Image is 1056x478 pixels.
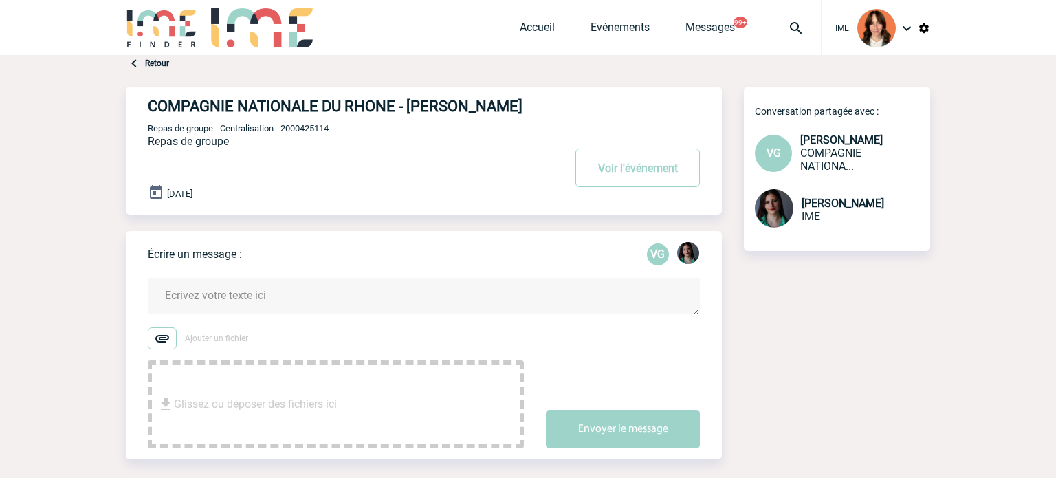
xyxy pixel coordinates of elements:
[800,133,883,146] span: [PERSON_NAME]
[148,248,242,261] p: Écrire un message :
[755,189,793,228] img: 131235-0.jpeg
[126,8,197,47] img: IME-Finder
[148,135,229,148] span: Repas de groupe
[148,123,329,133] span: Repas de groupe - Centralisation - 2000425114
[685,21,735,40] a: Messages
[575,149,700,187] button: Voir l'événement
[185,334,248,343] span: Ajouter un fichier
[167,188,192,199] span: [DATE]
[835,23,849,33] span: IME
[857,9,896,47] img: 94396-2.png
[647,243,669,265] div: Véronique GARCIA
[734,17,747,28] button: 99+
[755,106,930,117] p: Conversation partagée avec :
[546,410,700,448] button: Envoyer le message
[677,242,699,264] img: 131235-0.jpeg
[148,98,522,115] h4: COMPAGNIE NATIONALE DU RHONE - [PERSON_NAME]
[520,21,555,40] a: Accueil
[802,197,884,210] span: [PERSON_NAME]
[145,58,169,68] a: Retour
[767,146,781,160] span: VG
[677,242,699,267] div: Margaux KNOPF
[174,370,337,439] span: Glissez ou déposer des fichiers ici
[802,210,820,223] span: IME
[591,21,650,40] a: Evénements
[647,243,669,265] p: VG
[157,396,174,413] img: file_download.svg
[800,146,861,173] span: COMPAGNIE NATIONALE DU RHONE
